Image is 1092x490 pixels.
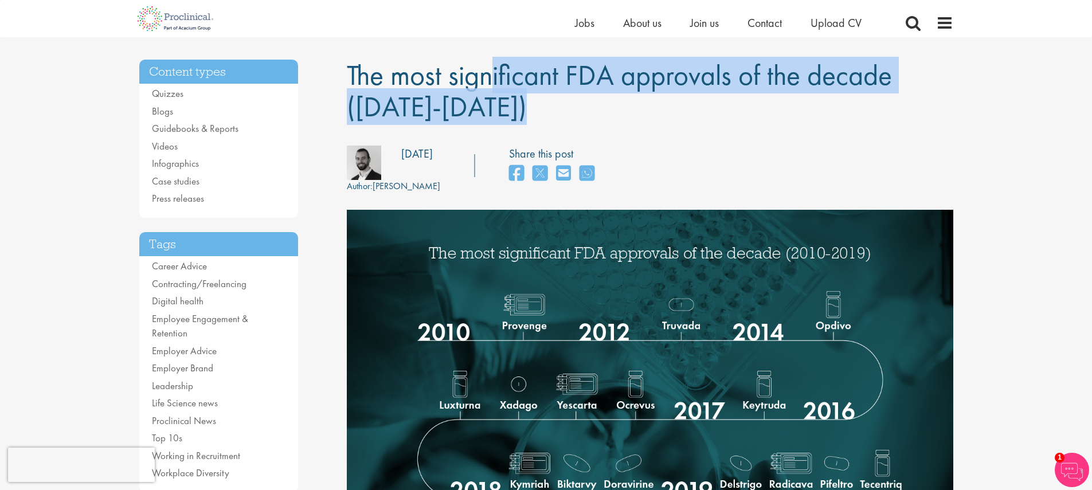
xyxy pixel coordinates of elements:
[152,175,199,187] a: Case studies
[152,432,182,444] a: Top 10s
[347,180,373,192] span: Author:
[152,397,218,409] a: Life Science news
[347,57,892,125] span: The most significant FDA approvals of the decade ([DATE]-[DATE])
[533,162,547,186] a: share on twitter
[623,15,662,30] a: About us
[152,87,183,100] a: Quizzes
[1055,453,1064,462] span: 1
[152,414,216,427] a: Proclinical News
[509,162,524,186] a: share on facebook
[580,162,594,186] a: share on whats app
[152,344,217,357] a: Employer Advice
[139,60,299,84] h3: Content types
[152,122,238,135] a: Guidebooks & Reports
[152,449,240,462] a: Working in Recruitment
[1055,453,1089,487] img: Chatbot
[152,140,178,152] a: Videos
[152,295,203,307] a: Digital health
[152,157,199,170] a: Infographics
[575,15,594,30] a: Jobs
[152,362,213,374] a: Employer Brand
[152,467,229,479] a: Workplace Diversity
[152,105,173,117] a: Blogs
[152,312,248,340] a: Employee Engagement & Retention
[347,146,381,180] img: 76d2c18e-6ce3-4617-eefd-08d5a473185b
[690,15,719,30] a: Join us
[8,448,155,482] iframe: reCAPTCHA
[139,232,299,257] h3: Tags
[747,15,782,30] a: Contact
[152,379,193,392] a: Leadership
[347,180,440,193] div: [PERSON_NAME]
[811,15,862,30] a: Upload CV
[152,277,246,290] a: Contracting/Freelancing
[401,146,433,162] div: [DATE]
[152,192,204,205] a: Press releases
[556,162,571,186] a: share on email
[509,146,600,162] label: Share this post
[152,260,207,272] a: Career Advice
